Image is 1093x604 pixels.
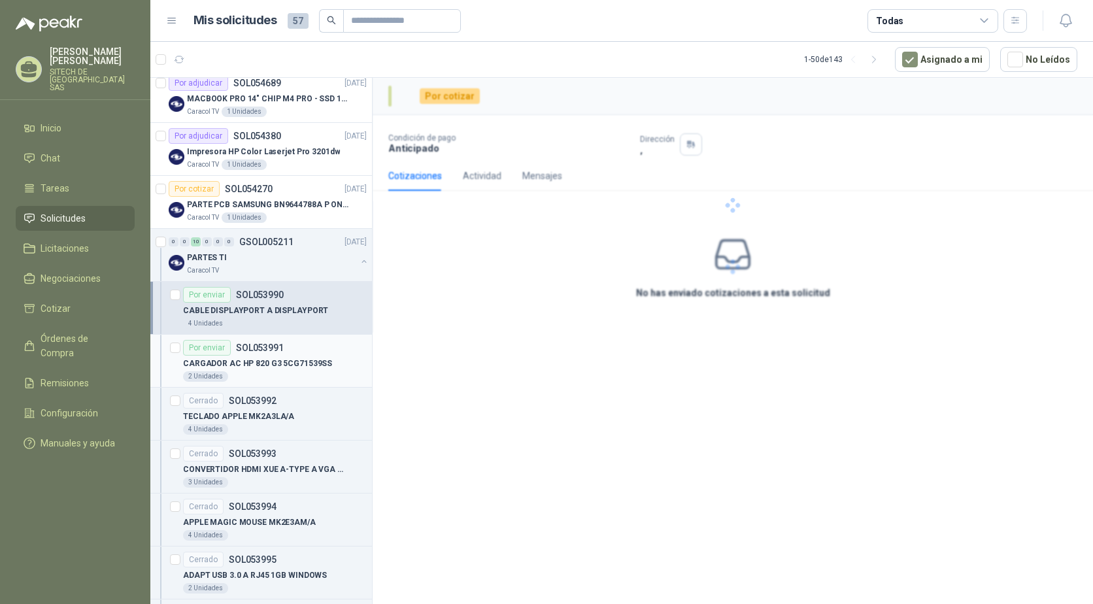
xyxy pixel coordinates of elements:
[183,358,332,370] p: CARGADOR AC HP 820 G3 5CG71539SS
[169,237,178,246] div: 0
[876,14,903,28] div: Todas
[187,252,227,264] p: PARTES TI
[187,93,350,105] p: MACBOOK PRO 14" CHIP M4 PRO - SSD 1TB RAM 24GB
[345,236,367,248] p: [DATE]
[345,77,367,90] p: [DATE]
[183,463,346,476] p: CONVERTIDOR HDMI XUE A-TYPE A VGA AG6200
[169,128,228,144] div: Por adjudicar
[224,237,234,246] div: 0
[169,75,228,91] div: Por adjudicar
[41,151,60,165] span: Chat
[183,446,224,461] div: Cerrado
[183,393,224,409] div: Cerrado
[169,181,220,197] div: Por cotizar
[895,47,990,72] button: Asignado a mi
[180,237,190,246] div: 0
[150,546,372,599] a: CerradoSOL053995ADAPT USB 3.0 A RJ45 1GB WINDOWS2 Unidades
[41,331,122,360] span: Órdenes de Compra
[345,183,367,195] p: [DATE]
[150,123,372,176] a: Por adjudicarSOL054380[DATE] Company LogoImpresora HP Color Laserjet Pro 3201dwCaracol TV1 Unidades
[150,282,372,335] a: Por enviarSOL053990CABLE DISPLAYPORT A DISPLAYPORT4 Unidades
[16,371,135,395] a: Remisiones
[345,130,367,143] p: [DATE]
[183,371,228,382] div: 2 Unidades
[183,552,224,567] div: Cerrado
[222,159,267,170] div: 1 Unidades
[169,234,369,276] a: 0 0 10 0 0 0 GSOL005211[DATE] Company LogoPARTES TICaracol TV
[187,212,219,223] p: Caracol TV
[183,287,231,303] div: Por enviar
[169,255,184,271] img: Company Logo
[41,376,89,390] span: Remisiones
[16,116,135,141] a: Inicio
[16,206,135,231] a: Solicitudes
[193,11,277,30] h1: Mis solicitudes
[150,441,372,494] a: CerradoSOL053993CONVERTIDOR HDMI XUE A-TYPE A VGA AG62003 Unidades
[202,237,212,246] div: 0
[150,335,372,388] a: Por enviarSOL053991CARGADOR AC HP 820 G3 5CG71539SS2 Unidades
[41,211,86,226] span: Solicitudes
[233,78,281,88] p: SOL054689
[229,502,277,511] p: SOL053994
[183,411,294,423] p: TECLADO APPLE MK2A3LA/A
[191,237,201,246] div: 10
[1000,47,1077,72] button: No Leídos
[16,146,135,171] a: Chat
[239,237,294,246] p: GSOL005211
[150,176,372,229] a: Por cotizarSOL054270[DATE] Company LogoPARTE PCB SAMSUNG BN9644788A P ONECONNECaracol TV1 Unidades
[183,340,231,356] div: Por enviar
[183,516,316,529] p: APPLE MAGIC MOUSE MK2E3AM/A
[183,424,228,435] div: 4 Unidades
[187,265,219,276] p: Caracol TV
[16,266,135,291] a: Negociaciones
[213,237,223,246] div: 0
[183,530,228,541] div: 4 Unidades
[169,96,184,112] img: Company Logo
[229,396,277,405] p: SOL053992
[183,569,327,582] p: ADAPT USB 3.0 A RJ45 1GB WINDOWS
[225,184,273,193] p: SOL054270
[41,436,115,450] span: Manuales y ayuda
[236,343,284,352] p: SOL053991
[229,555,277,564] p: SOL053995
[236,290,284,299] p: SOL053990
[16,401,135,426] a: Configuración
[169,149,184,165] img: Company Logo
[187,146,340,158] p: Impresora HP Color Laserjet Pro 3201dw
[187,199,350,211] p: PARTE PCB SAMSUNG BN9644788A P ONECONNE
[150,388,372,441] a: CerradoSOL053992TECLADO APPLE MK2A3LA/A4 Unidades
[16,296,135,321] a: Cotizar
[288,13,309,29] span: 57
[169,202,184,218] img: Company Logo
[183,318,228,329] div: 4 Unidades
[183,305,328,317] p: CABLE DISPLAYPORT A DISPLAYPORT
[16,176,135,201] a: Tareas
[41,271,101,286] span: Negociaciones
[187,107,219,117] p: Caracol TV
[41,241,89,256] span: Licitaciones
[233,131,281,141] p: SOL054380
[183,477,228,488] div: 3 Unidades
[327,16,336,25] span: search
[16,16,82,31] img: Logo peakr
[150,70,372,123] a: Por adjudicarSOL054689[DATE] Company LogoMACBOOK PRO 14" CHIP M4 PRO - SSD 1TB RAM 24GBCaracol TV...
[187,159,219,170] p: Caracol TV
[183,583,228,594] div: 2 Unidades
[150,494,372,546] a: CerradoSOL053994APPLE MAGIC MOUSE MK2E3AM/A4 Unidades
[41,301,71,316] span: Cotizar
[41,121,61,135] span: Inicio
[183,499,224,514] div: Cerrado
[804,49,884,70] div: 1 - 50 de 143
[222,212,267,223] div: 1 Unidades
[222,107,267,117] div: 1 Unidades
[50,47,135,65] p: [PERSON_NAME] [PERSON_NAME]
[229,449,277,458] p: SOL053993
[16,431,135,456] a: Manuales y ayuda
[41,181,69,195] span: Tareas
[16,326,135,365] a: Órdenes de Compra
[41,406,98,420] span: Configuración
[50,68,135,92] p: SITECH DE [GEOGRAPHIC_DATA] SAS
[16,236,135,261] a: Licitaciones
